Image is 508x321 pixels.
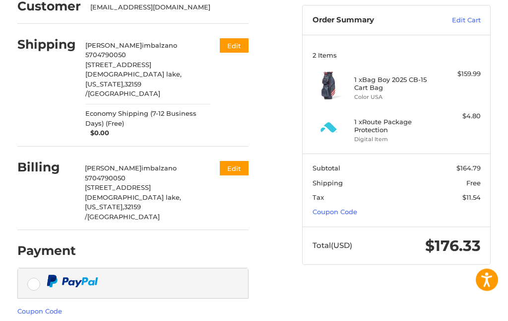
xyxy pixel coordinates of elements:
[313,241,352,250] span: Total (USD)
[85,203,141,221] span: 32159 /
[425,237,481,255] span: $176.33
[462,194,481,202] span: $11.54
[313,52,481,60] h3: 2 Items
[85,184,151,192] span: [STREET_ADDRESS]
[17,160,75,175] h2: Billing
[85,194,181,202] span: [DEMOGRAPHIC_DATA] lake,
[427,16,481,26] a: Edit Cart
[354,76,436,92] h4: 1 x Bag Boy 2025 CB-15 Cart Bag
[85,203,124,211] span: [US_STATE],
[85,80,125,88] span: [US_STATE],
[141,164,177,172] span: imbalzano
[17,37,76,53] h2: Shipping
[85,71,182,79] span: [DEMOGRAPHIC_DATA] lake,
[313,164,340,172] span: Subtotal
[439,112,481,122] div: $4.80
[313,179,343,187] span: Shipping
[85,174,126,182] span: 5704790050
[85,109,210,129] span: Economy Shipping (7-12 Business Days) (Free)
[17,308,62,316] a: Coupon Code
[466,179,481,187] span: Free
[354,93,436,102] li: Color USA
[439,70,481,80] div: $159.99
[354,136,436,144] li: Digital Item
[85,61,151,69] span: [STREET_ADDRESS]
[142,42,177,50] span: imbalzano
[87,213,160,221] span: [GEOGRAPHIC_DATA]
[456,164,481,172] span: $164.79
[85,51,126,59] span: 5704790050
[313,16,427,26] h3: Order Summary
[220,39,249,53] button: Edit
[354,118,436,135] h4: 1 x Route Package Protection
[17,243,76,259] h2: Payment
[313,194,324,202] span: Tax
[85,164,141,172] span: [PERSON_NAME]
[90,3,239,13] div: [EMAIL_ADDRESS][DOMAIN_NAME]
[85,42,142,50] span: [PERSON_NAME]
[47,275,98,288] img: PayPal icon
[220,161,249,176] button: Edit
[313,208,357,216] a: Coupon Code
[88,90,160,98] span: [GEOGRAPHIC_DATA]
[85,129,109,139] span: $0.00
